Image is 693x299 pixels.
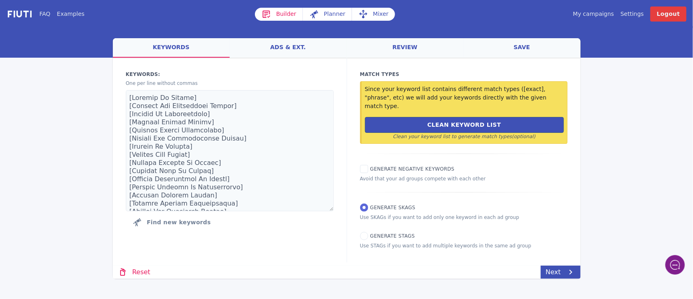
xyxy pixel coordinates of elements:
span: Generate STAGs [370,233,415,239]
a: keywords [113,38,230,58]
a: My campaigns [573,10,614,18]
p: Use STAGs if you want to add multiple keywords in the same ad group [360,242,568,249]
a: Next [541,266,580,279]
p: Avoid that your ad groups compete with each other [360,175,568,182]
input: Generate Negative keywords [360,165,368,173]
label: Keywords: [126,71,334,78]
button: New conversation [13,95,150,111]
p: Use SKAGs if you want to add only one keyword in each ad group [360,214,568,221]
input: Generate STAGs [360,232,368,240]
span: Generate SKAGs [370,205,416,210]
p: Clean your keyword list to generate match types [365,133,564,140]
span: Generate Negative keywords [370,166,455,172]
a: review [347,38,464,58]
span: We run on Gist [68,230,103,236]
a: FAQ [39,10,50,18]
h2: Can I help you with anything? [12,54,150,80]
button: Click to find new keywords related to those above [126,214,218,230]
span: (optional) [512,134,535,139]
a: Reset [113,266,155,279]
input: Generate SKAGs [360,204,368,212]
a: Planner [303,8,352,21]
a: ads & ext. [230,38,347,58]
a: save [464,38,581,58]
a: Settings [621,10,644,18]
button: Clean Keyword List [365,117,564,133]
p: One per line without commas [126,80,334,87]
iframe: gist-messenger-bubble-iframe [665,255,685,275]
span: New conversation [52,100,97,106]
h1: Welcome to Fiuti! [12,39,150,52]
img: f731f27.png [6,9,33,19]
a: Examples [57,10,84,18]
p: Match Types [360,71,568,78]
p: Since your keyword list contains different match types ([exact], "phrase", etc) we will add your ... [365,85,564,110]
a: Mixer [352,8,395,21]
a: Builder [255,8,303,21]
a: Logout [650,6,687,22]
